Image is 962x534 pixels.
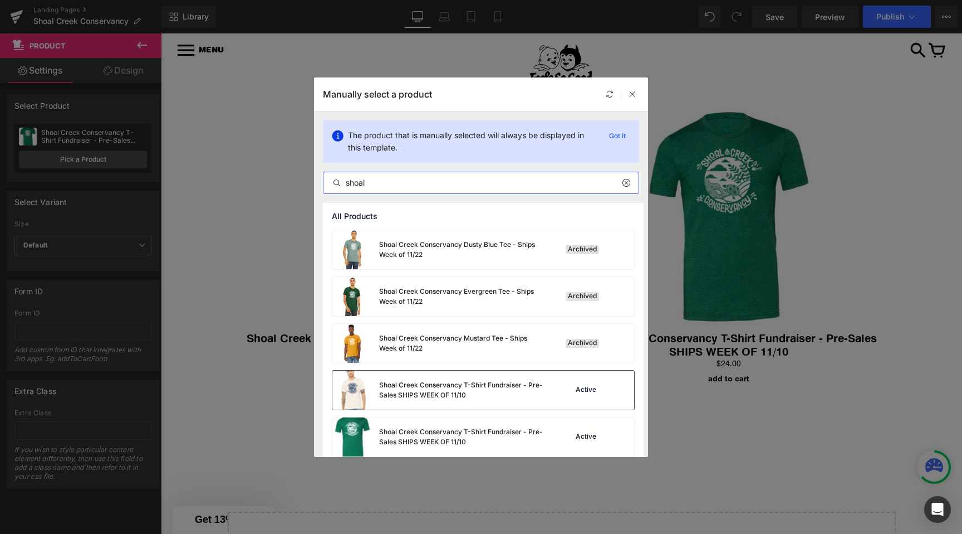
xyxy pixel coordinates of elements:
[38,12,63,21] span: MENU
[605,129,630,143] p: Got it
[379,240,546,260] div: Shoal Creek Conservancy Dusty Blue Tee - Ships Week of 11/22
[17,12,63,22] a: MENU
[332,277,372,316] img: product-img
[379,427,546,447] div: Shoal Creek Conservancy T-Shirt Fundraiser - Pre-Sales SHIPS WEEK OF 11/10
[142,68,326,298] img: Shoal Creek Conservancy T-Shirt Fundraiser - Pre-Sales SHIPS WEEK OF 11/10
[415,298,721,325] a: Shoal Creek Conservancy T-Shirt Fundraiser - Pre-Sales SHIPS WEEK OF 11/10
[573,386,598,395] div: Active
[332,324,372,363] img: product-img
[323,176,639,190] input: Search products
[332,371,372,410] img: product-img
[379,380,546,400] div: Shoal Creek Conservancy T-Shirt Fundraiser - Pre-Sales SHIPS WEEK OF 11/10
[547,341,588,349] span: Add To Cart
[332,418,372,457] img: product-img
[566,292,599,301] div: Archived
[323,203,644,230] div: All Products
[379,287,546,307] div: Shoal Creek Conservancy Evergreen Tee - Ships Week of 11/22
[332,230,372,269] img: product-img
[542,335,594,355] button: Add To Cart
[566,339,599,348] div: Archived
[213,341,254,349] span: Add To Cart
[924,496,951,523] div: Open Intercom Messenger
[348,129,596,154] p: The product that is manually selected will always be displayed in this template.
[476,68,660,298] img: Shoal Creek Conservancy T-Shirt Fundraiser - Pre-Sales SHIPS WEEK OF 11/10
[323,89,432,100] p: Manually select a product
[81,298,387,325] a: Shoal Creek Conservancy T-Shirt Fundraiser - Pre-Sales SHIPS WEEK OF 11/10
[573,433,598,441] div: Active
[566,245,599,254] div: Archived
[366,9,435,54] img: Feels So Good
[222,325,246,335] span: $24.00
[208,335,260,355] button: Add To Cart
[556,325,580,335] span: $24.00
[379,333,546,353] div: Shoal Creek Conservancy Mustard Tee - Ships Week of 11/22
